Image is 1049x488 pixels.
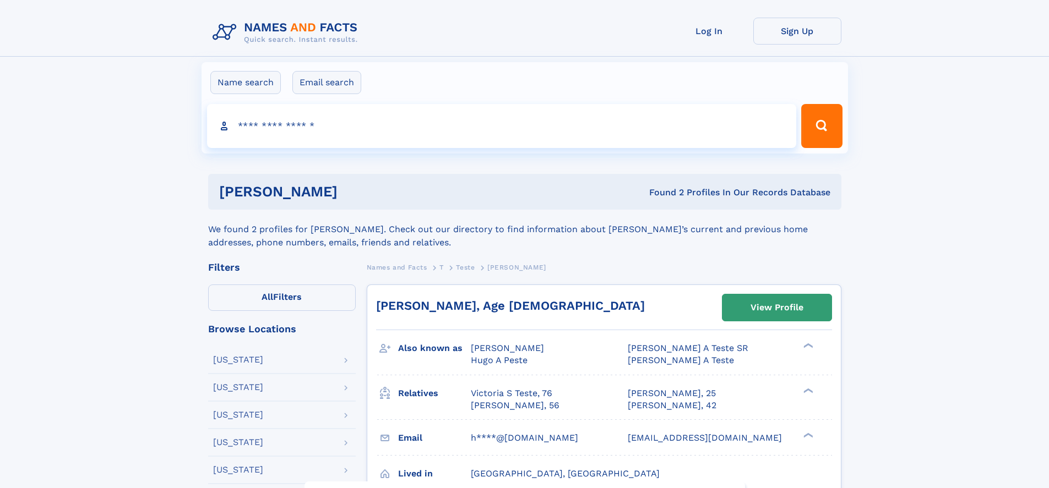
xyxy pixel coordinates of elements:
a: [PERSON_NAME], 56 [471,399,559,412]
span: [PERSON_NAME] [487,264,546,271]
div: ❯ [801,431,814,438]
div: [US_STATE] [213,465,263,474]
label: Name search [210,71,281,94]
span: [GEOGRAPHIC_DATA], [GEOGRAPHIC_DATA] [471,468,660,479]
a: Victoria S Teste, 76 [471,387,552,399]
a: [PERSON_NAME], Age [DEMOGRAPHIC_DATA] [376,299,645,312]
a: Teste [456,260,475,274]
span: [PERSON_NAME] [471,343,544,353]
div: [US_STATE] [213,438,263,447]
h1: [PERSON_NAME] [219,185,493,199]
span: Teste [456,264,475,271]
div: [US_STATE] [213,410,263,419]
label: Email search [292,71,361,94]
a: View Profile [722,294,831,321]
span: T [439,264,444,271]
div: ❯ [801,342,814,349]
div: Browse Locations [208,324,356,334]
a: [PERSON_NAME], 42 [628,399,716,412]
span: All [262,292,273,302]
label: Filters [208,284,356,311]
input: search input [207,104,797,148]
h3: Relatives [398,384,471,403]
button: Search Button [801,104,842,148]
img: Logo Names and Facts [208,18,367,47]
a: Sign Up [753,18,841,45]
span: [PERSON_NAME] A Teste SR [628,343,748,353]
div: Filters [208,262,356,272]
div: [US_STATE] [213,383,263,392]
div: We found 2 profiles for [PERSON_NAME]. Check out our directory to find information about [PERSON_... [208,210,841,249]
a: [PERSON_NAME], 25 [628,387,716,399]
a: Names and Facts [367,260,427,274]
span: [PERSON_NAME] A Teste [628,355,734,365]
h3: Also known as [398,339,471,358]
h3: Lived in [398,464,471,483]
h3: Email [398,429,471,447]
div: View Profile [751,295,803,320]
div: [US_STATE] [213,355,263,364]
div: ❯ [801,387,814,394]
span: Hugo A Peste [471,355,528,365]
a: Log In [665,18,753,45]
span: [EMAIL_ADDRESS][DOMAIN_NAME] [628,432,782,443]
a: T [439,260,444,274]
div: Found 2 Profiles In Our Records Database [493,187,830,199]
